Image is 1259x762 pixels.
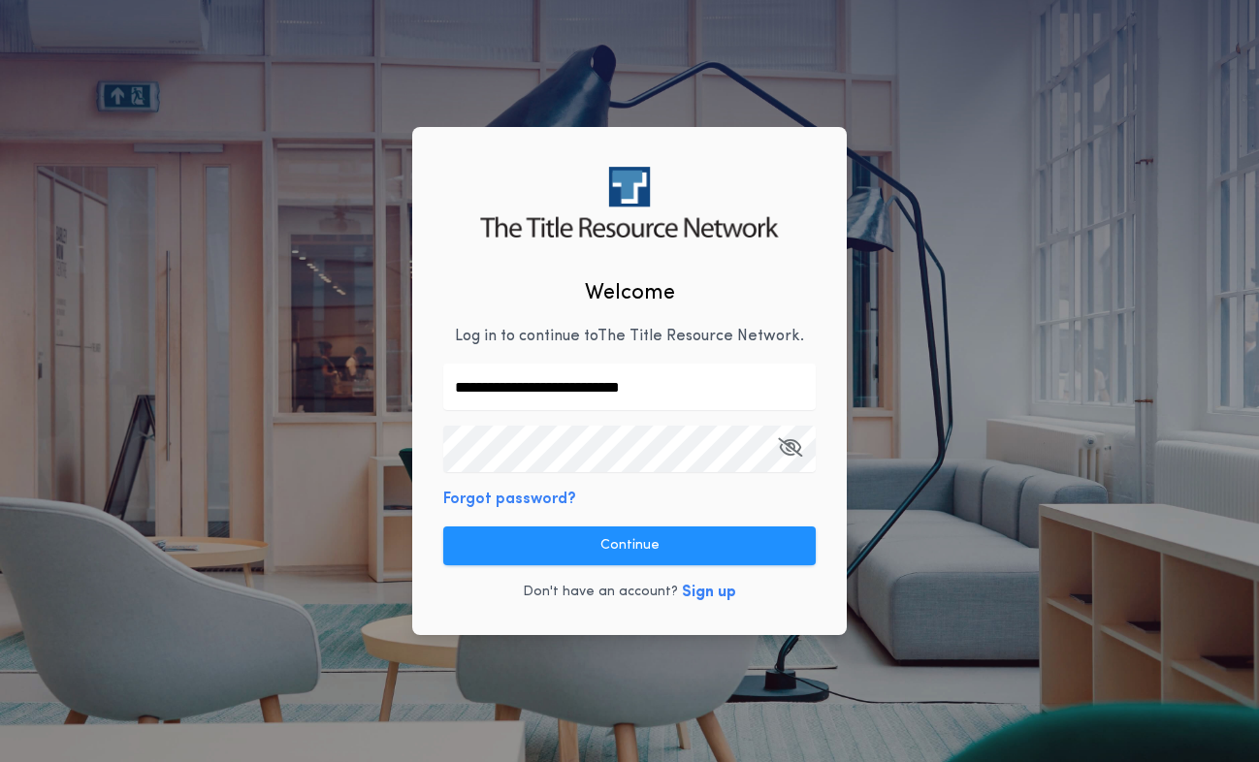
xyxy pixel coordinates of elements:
[585,277,675,309] h2: Welcome
[778,426,802,472] button: Open Keeper Popup
[455,325,804,348] p: Log in to continue to The Title Resource Network .
[480,167,778,238] img: logo
[682,581,736,604] button: Sign up
[443,526,816,565] button: Continue
[443,488,576,511] button: Forgot password?
[443,426,816,472] input: Open Keeper Popup
[523,583,678,602] p: Don't have an account?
